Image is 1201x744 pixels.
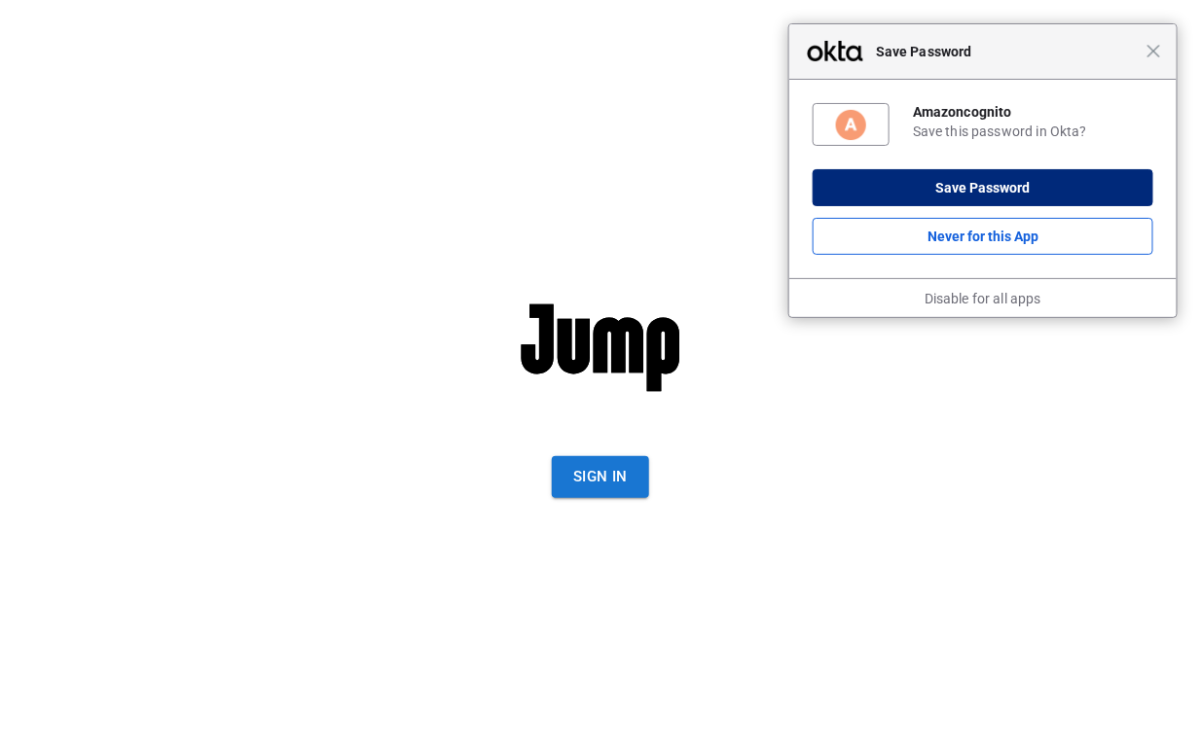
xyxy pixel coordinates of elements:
div: Amazoncognito [913,103,1153,121]
button: Save Password [813,169,1153,206]
a: Disable for all apps [925,291,1041,306]
button: Never for this App [813,218,1153,255]
span: Save Password [866,40,1146,63]
img: 8ykzF6AAAABklEQVQDAP5+17MSpf5OAAAAAElFTkSuQmCC [834,108,868,142]
div: Save this password in Okta? [913,123,1153,140]
span: Close [1146,44,1161,58]
img: Jump [503,246,698,441]
button: Sign In [552,456,649,497]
